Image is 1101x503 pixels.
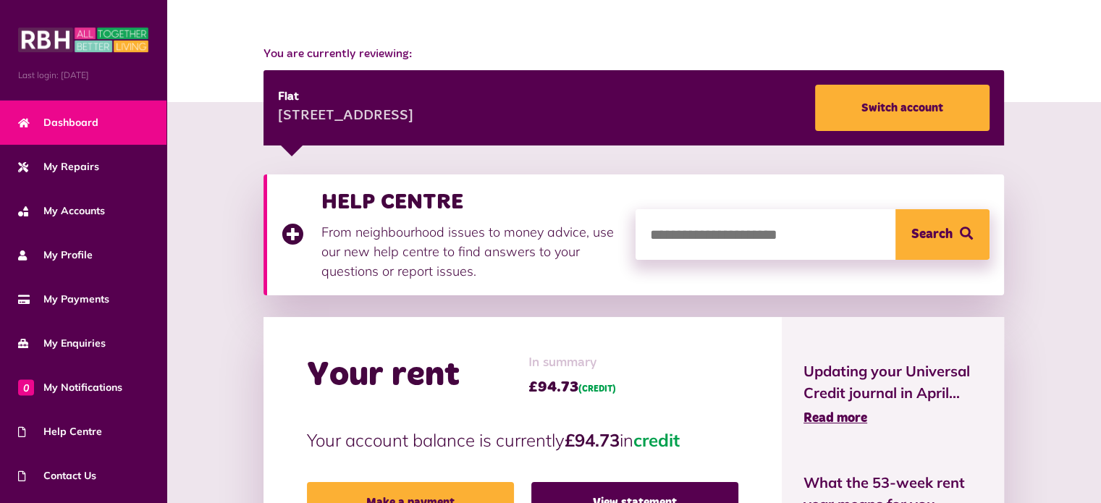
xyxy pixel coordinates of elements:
span: My Repairs [18,159,99,174]
span: My Accounts [18,203,105,219]
span: 0 [18,379,34,395]
span: (CREDIT) [578,385,616,394]
strong: £94.73 [565,429,620,451]
span: credit [633,429,680,451]
p: Your account balance is currently in [307,427,738,453]
span: In summary [528,353,616,373]
span: Read more [803,412,867,425]
span: £94.73 [528,376,616,398]
span: My Profile [18,248,93,263]
span: Search [911,209,953,260]
span: Updating your Universal Credit journal in April... [803,360,982,404]
a: Updating your Universal Credit journal in April... Read more [803,360,982,428]
div: Flat [278,88,413,106]
button: Search [895,209,990,260]
span: Last login: [DATE] [18,69,148,82]
span: My Notifications [18,380,122,395]
h3: HELP CENTRE [321,189,621,215]
span: My Payments [18,292,109,307]
span: You are currently reviewing: [263,46,1003,63]
a: Switch account [815,85,990,131]
span: Contact Us [18,468,96,483]
p: From neighbourhood issues to money advice, use our new help centre to find answers to your questi... [321,222,621,281]
span: Dashboard [18,115,98,130]
span: Help Centre [18,424,102,439]
div: [STREET_ADDRESS] [278,106,413,127]
span: My Enquiries [18,336,106,351]
img: MyRBH [18,25,148,54]
h2: Your rent [307,355,460,397]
